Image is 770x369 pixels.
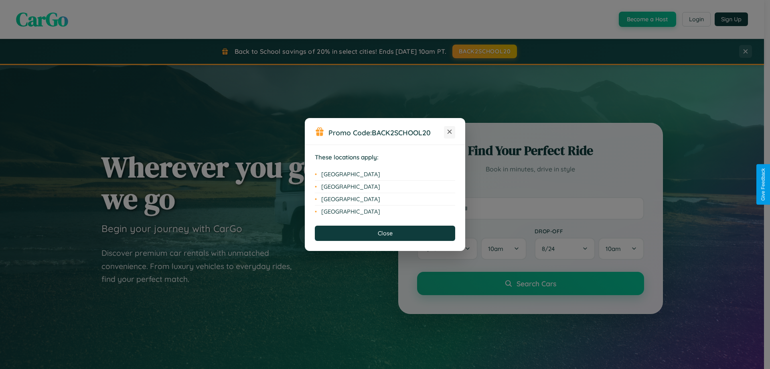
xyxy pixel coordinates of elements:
div: Give Feedback [760,168,766,201]
li: [GEOGRAPHIC_DATA] [315,206,455,218]
b: BACK2SCHOOL20 [372,128,431,137]
h3: Promo Code: [328,128,444,137]
strong: These locations apply: [315,153,379,161]
li: [GEOGRAPHIC_DATA] [315,181,455,193]
li: [GEOGRAPHIC_DATA] [315,168,455,181]
button: Close [315,226,455,241]
li: [GEOGRAPHIC_DATA] [315,193,455,206]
